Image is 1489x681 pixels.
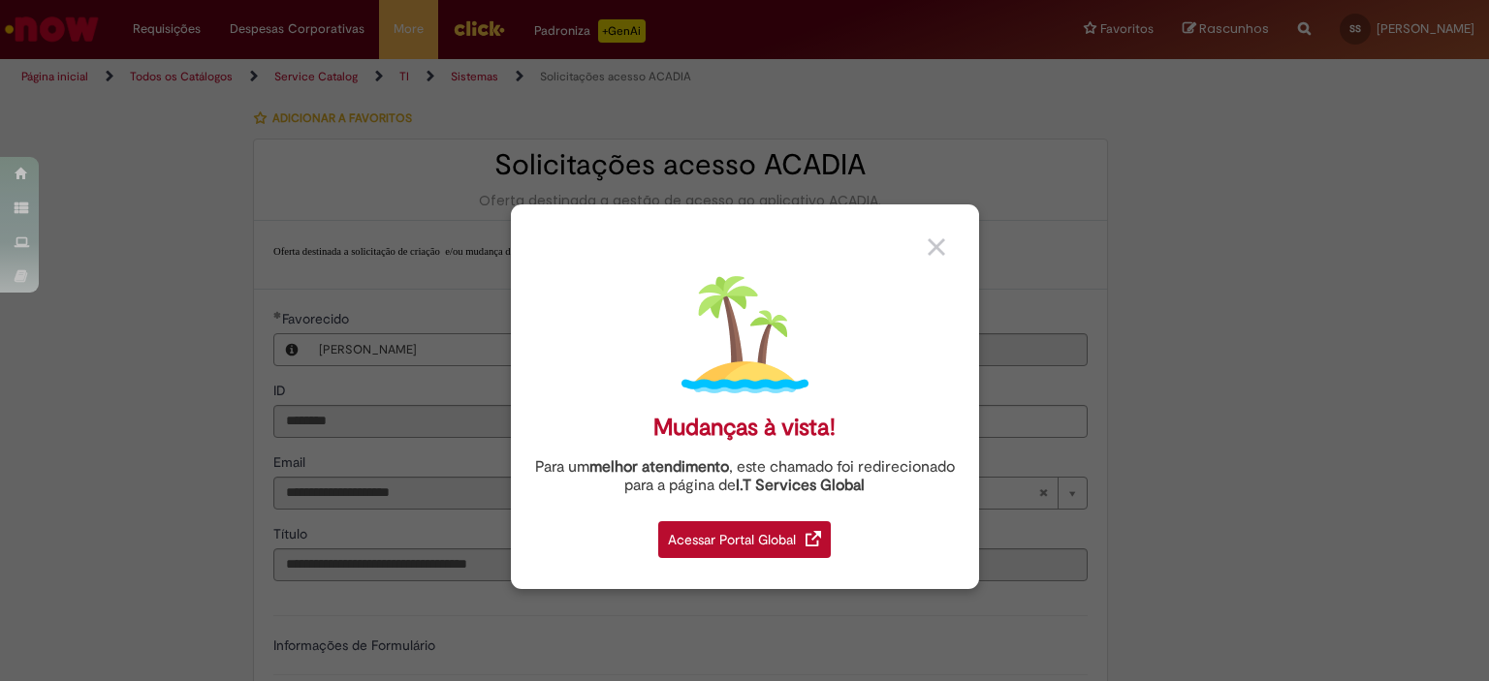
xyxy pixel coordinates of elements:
[736,465,865,495] a: I.T Services Global
[928,238,945,256] img: close_button_grey.png
[806,531,821,546] img: redirect_link.png
[653,414,836,442] div: Mudanças à vista!
[658,511,831,558] a: Acessar Portal Global
[589,457,729,477] strong: melhor atendimento
[681,271,808,398] img: island.png
[525,458,965,495] div: Para um , este chamado foi redirecionado para a página de
[658,521,831,558] div: Acessar Portal Global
